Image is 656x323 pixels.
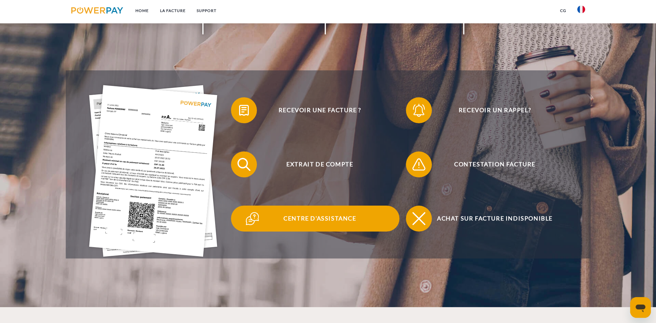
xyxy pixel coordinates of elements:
button: Extrait de compte [231,151,399,177]
a: LA FACTURE [154,5,191,17]
a: CG [555,5,572,17]
img: qb_bell.svg [411,102,427,118]
a: Support [191,5,222,17]
span: Recevoir une facture ? [240,97,399,123]
span: Recevoir un rappel? [415,97,574,123]
span: Contestation Facture [415,151,574,177]
button: Achat sur facture indisponible [406,206,574,232]
img: logo-powerpay.svg [71,7,123,14]
img: qb_search.svg [236,156,252,173]
button: Centre d'assistance [231,206,399,232]
button: Contestation Facture [406,151,574,177]
img: single_invoice_powerpay_fr.jpg [89,85,217,257]
button: Recevoir un rappel? [406,97,574,123]
span: Centre d'assistance [240,206,399,232]
a: Home [130,5,154,17]
img: fr [577,6,585,13]
img: qb_help.svg [244,210,260,227]
img: qb_bill.svg [236,102,252,118]
span: Extrait de compte [240,151,399,177]
span: Achat sur facture indisponible [415,206,574,232]
button: Recevoir une facture ? [231,97,399,123]
img: qb_warning.svg [411,156,427,173]
img: qb_close.svg [411,210,427,227]
iframe: Bouton de lancement de la fenêtre de messagerie [630,297,651,318]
